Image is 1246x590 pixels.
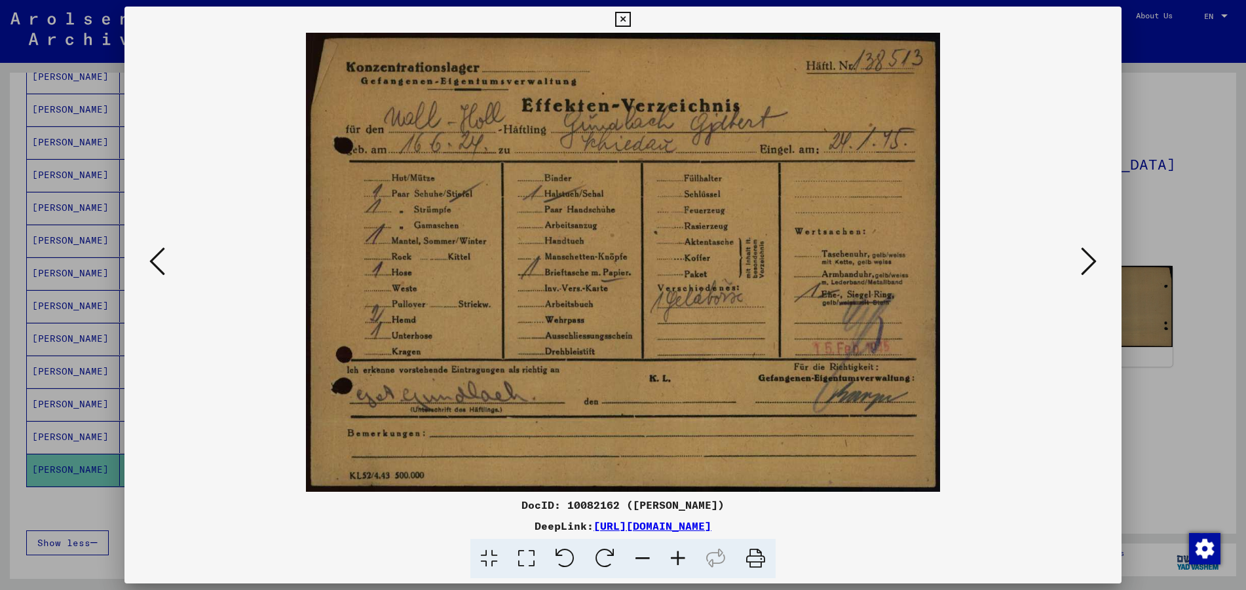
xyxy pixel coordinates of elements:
img: Change consent [1189,533,1220,564]
div: Change consent [1188,532,1220,564]
div: DeepLink: [124,518,1122,534]
div: DocID: 10082162 ([PERSON_NAME]) [124,497,1122,513]
a: [URL][DOMAIN_NAME] [594,519,711,532]
img: 001.jpg [169,33,1077,492]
